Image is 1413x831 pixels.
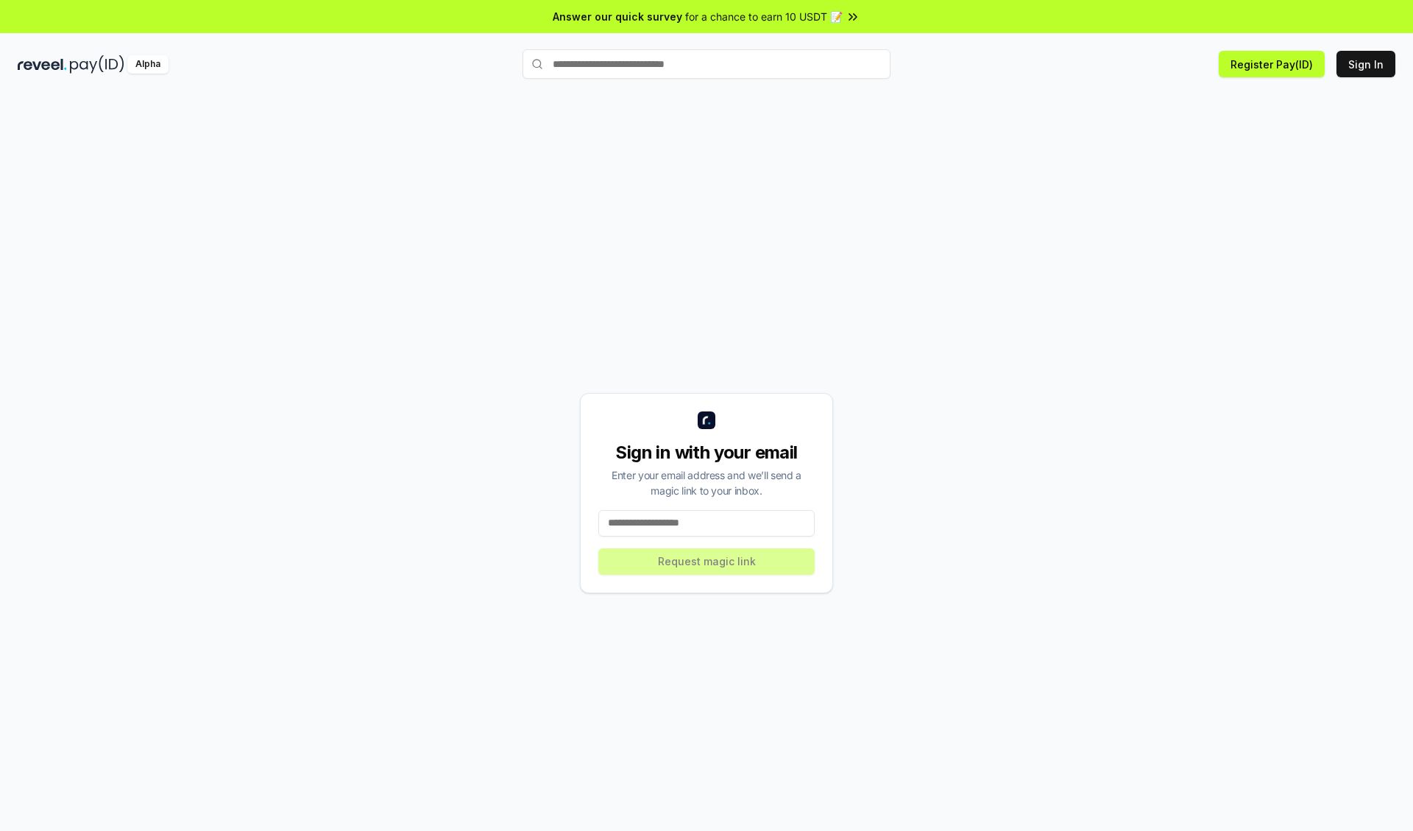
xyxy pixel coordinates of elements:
img: pay_id [70,55,124,74]
img: logo_small [698,411,715,429]
div: Alpha [127,55,169,74]
img: reveel_dark [18,55,67,74]
button: Sign In [1336,51,1395,77]
span: Answer our quick survey [553,9,682,24]
div: Sign in with your email [598,441,815,464]
div: Enter your email address and we’ll send a magic link to your inbox. [598,467,815,498]
span: for a chance to earn 10 USDT 📝 [685,9,843,24]
button: Register Pay(ID) [1219,51,1325,77]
